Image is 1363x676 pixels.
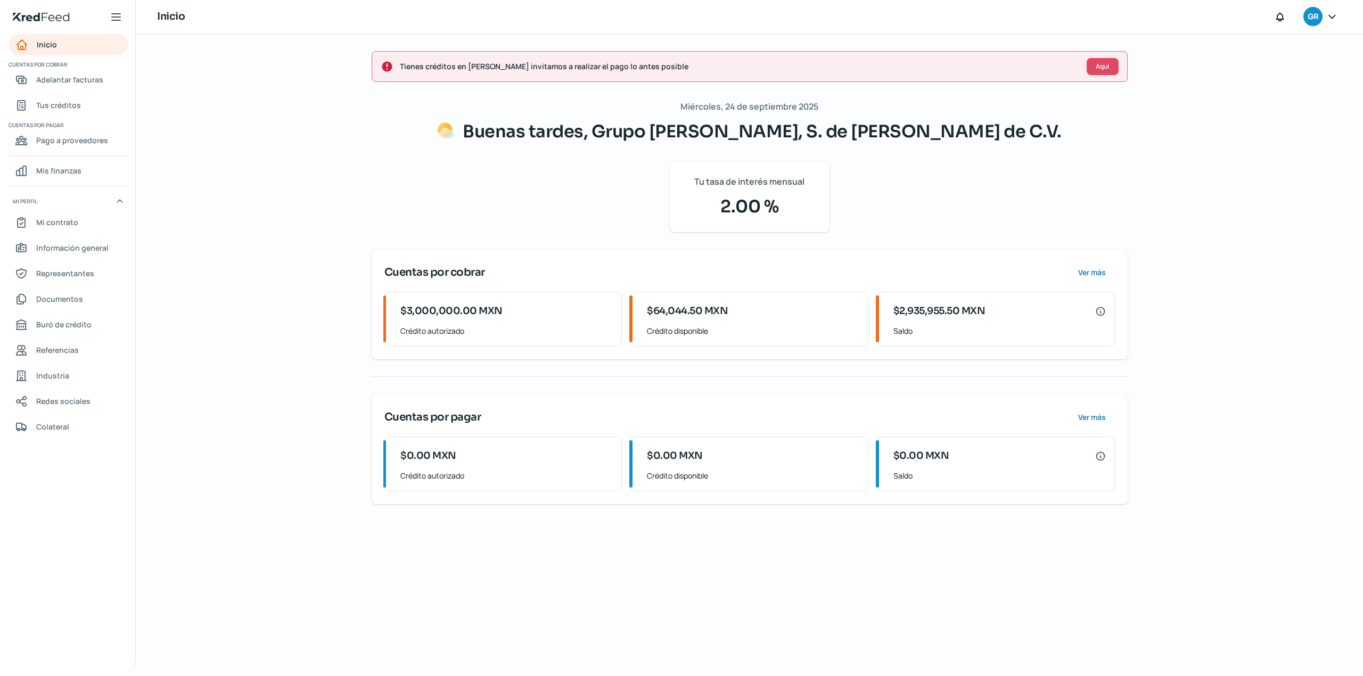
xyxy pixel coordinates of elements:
[9,288,128,310] a: Documentos
[37,38,57,51] span: Inicio
[893,324,1106,337] span: Saldo
[36,73,103,86] span: Adelantar facturas
[36,241,109,254] span: Información general
[683,194,817,219] span: 2.00 %
[157,9,185,24] h1: Inicio
[1078,269,1106,276] span: Ver más
[36,216,78,229] span: Mi contrato
[400,60,1078,73] span: Tienes créditos en [PERSON_NAME] invitamos a realizar el pago lo antes posible
[694,174,804,189] span: Tu tasa de interés mensual
[9,263,128,284] a: Representantes
[9,130,128,151] a: Pago a proveedores
[1070,262,1115,283] button: Ver más
[647,469,859,482] span: Crédito disponible
[893,469,1106,482] span: Saldo
[9,212,128,233] a: Mi contrato
[9,34,128,55] a: Inicio
[9,314,128,335] a: Buró de crédito
[400,469,613,482] span: Crédito autorizado
[437,122,454,139] img: Saludos
[647,449,703,463] span: $0.00 MXN
[36,369,69,382] span: Industria
[1308,11,1318,23] span: GR
[9,365,128,386] a: Industria
[9,120,127,130] span: Cuentas por pagar
[9,391,128,412] a: Redes sociales
[463,121,1062,142] span: Buenas tardes, Grupo [PERSON_NAME], S. de [PERSON_NAME] de C.V.
[36,318,92,331] span: Buró de crédito
[9,237,128,259] a: Información general
[36,292,83,306] span: Documentos
[36,164,81,177] span: Mis finanzas
[9,60,127,69] span: Cuentas por cobrar
[36,267,94,280] span: Representantes
[9,95,128,116] a: Tus créditos
[400,304,503,318] span: $3,000,000.00 MXN
[647,304,728,318] span: $64,044.50 MXN
[1070,407,1115,428] button: Ver más
[9,416,128,438] a: Colateral
[36,394,91,408] span: Redes sociales
[36,420,69,433] span: Colateral
[400,324,613,337] span: Crédito autorizado
[36,98,81,112] span: Tus créditos
[647,324,859,337] span: Crédito disponible
[400,449,456,463] span: $0.00 MXN
[9,160,128,182] a: Mis finanzas
[384,409,481,425] span: Cuentas por pagar
[680,99,818,114] span: Miércoles, 24 de septiembre 2025
[1078,414,1106,421] span: Ver más
[36,134,108,147] span: Pago a proveedores
[1087,58,1119,75] button: Aquí
[36,343,79,357] span: Referencias
[13,196,37,206] span: Mi perfil
[893,449,949,463] span: $0.00 MXN
[9,340,128,361] a: Referencias
[893,304,986,318] span: $2,935,955.50 MXN
[384,265,485,281] span: Cuentas por cobrar
[1096,63,1109,70] span: Aquí
[9,69,128,90] a: Adelantar facturas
